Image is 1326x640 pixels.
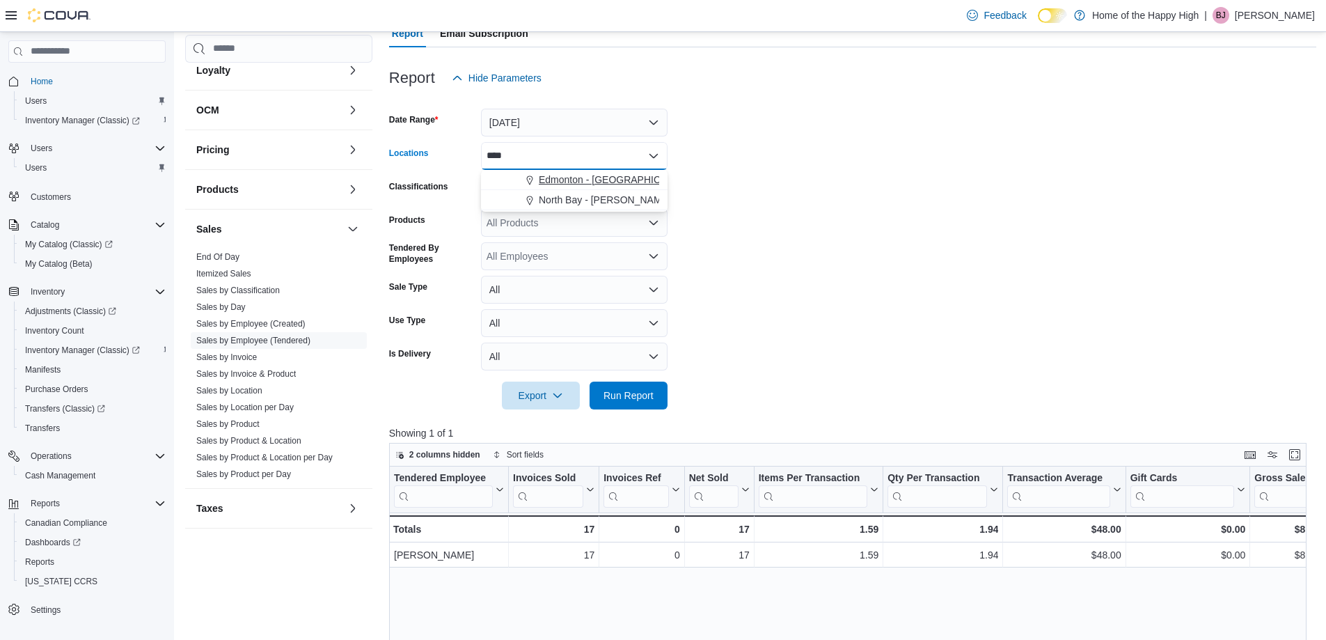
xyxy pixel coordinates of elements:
button: Enter fullscreen [1286,446,1303,463]
span: Sales by Day [196,302,246,313]
span: Inventory Manager (Classic) [25,345,140,356]
a: Sales by Product & Location per Day [196,453,333,462]
button: All [481,343,668,370]
button: Sort fields [487,446,549,463]
div: 1.59 [759,547,879,563]
button: Users [25,140,58,157]
span: Operations [25,448,166,465]
span: [US_STATE] CCRS [25,576,97,587]
button: Close list of options [648,150,659,162]
button: OCM [196,103,342,117]
div: 1.94 [887,521,998,538]
span: Home [25,72,166,90]
div: Invoices Sold [513,472,583,485]
div: Items Per Transaction [758,472,867,508]
a: Sales by Employee (Tendered) [196,336,310,345]
button: 2 columns hidden [390,446,486,463]
label: Is Delivery [389,348,431,359]
div: Invoices Ref [603,472,668,508]
h3: Pricing [196,143,229,157]
a: Manifests [19,361,66,378]
button: Transfers [14,419,171,438]
span: My Catalog (Beta) [25,258,93,270]
button: Settings [3,600,171,620]
a: End Of Day [196,252,239,262]
button: Products [196,182,342,196]
a: Adjustments (Classic) [14,302,171,321]
span: Operations [31,451,72,462]
span: Hide Parameters [468,71,542,85]
div: 17 [513,521,594,538]
button: Users [14,91,171,111]
span: Sales by Product [196,419,260,430]
button: Invoices Ref [603,472,679,508]
div: 17 [689,547,750,563]
div: $48.00 [1007,521,1121,538]
a: Inventory Count [19,322,90,339]
button: Reports [25,495,65,512]
span: Sales by Product & Location per Day [196,452,333,463]
a: Sales by Invoice & Product [196,369,296,379]
div: 0 [603,521,679,538]
span: Purchase Orders [25,384,88,395]
div: 1.59 [758,521,878,538]
span: Sort fields [507,449,544,460]
a: Canadian Compliance [19,515,113,531]
span: Inventory Count [25,325,84,336]
a: Sales by Day [196,302,246,312]
div: Transaction Average [1007,472,1110,508]
span: Canadian Compliance [19,515,166,531]
span: Users [25,95,47,107]
span: My Catalog (Classic) [19,236,166,253]
span: End Of Day [196,251,239,263]
span: Reports [25,556,54,568]
span: Sales by Location [196,385,262,396]
div: [PERSON_NAME] [394,547,504,563]
button: Display options [1264,446,1281,463]
label: Tendered By Employees [389,242,475,265]
span: Users [25,140,166,157]
button: Run Report [590,382,668,409]
button: Home [3,71,171,91]
a: Cash Management [19,467,101,484]
a: My Catalog (Beta) [19,256,98,272]
label: Use Type [389,315,425,326]
img: Cova [28,8,90,22]
div: Totals [393,521,504,538]
button: Operations [3,446,171,466]
span: Reports [31,498,60,509]
div: Tendered Employee [394,472,493,508]
a: Settings [25,602,66,618]
div: $0.00 [1130,547,1245,563]
button: Products [345,181,361,198]
button: Keyboard shortcuts [1242,446,1258,463]
button: Users [14,158,171,178]
button: Invoices Sold [513,472,594,508]
p: Home of the Happy High [1092,7,1199,24]
button: Sales [345,221,361,237]
button: Manifests [14,360,171,380]
span: Home [31,76,53,87]
span: Reports [19,554,166,570]
button: Pricing [196,143,342,157]
h3: Loyalty [196,63,230,77]
span: 2 columns hidden [409,449,480,460]
button: Inventory [3,282,171,302]
span: My Catalog (Beta) [19,256,166,272]
h3: Sales [196,222,222,236]
button: All [481,276,668,304]
div: Net Sold [688,472,738,485]
span: Transfers (Classic) [25,403,105,414]
button: Items Per Transaction [758,472,878,508]
h3: OCM [196,103,219,117]
div: Invoices Ref [603,472,668,485]
span: Manifests [19,361,166,378]
a: Users [19,93,52,109]
span: Run Report [603,389,654,403]
span: Dashboards [19,534,166,551]
a: Sales by Product & Location [196,436,301,446]
a: Sales by Classification [196,286,280,295]
a: Transfers (Classic) [14,399,171,419]
label: Products [389,214,425,226]
a: Users [19,159,52,176]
